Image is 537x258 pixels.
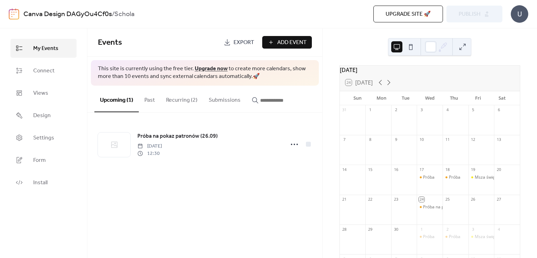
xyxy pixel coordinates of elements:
[10,106,77,125] a: Design
[94,86,139,112] button: Upcoming (1)
[468,174,494,180] div: Msza święta
[342,197,347,202] div: 21
[342,227,347,232] div: 28
[345,91,370,105] div: Sun
[277,38,307,47] span: Add Event
[23,8,112,21] a: Canva Design DAGyOu4Cf0s
[393,197,399,202] div: 23
[114,8,135,21] b: Schola
[370,91,394,105] div: Mon
[33,67,55,75] span: Connect
[394,91,418,105] div: Tue
[219,36,259,49] a: Export
[262,36,312,49] button: Add Event
[10,173,77,192] a: Install
[10,151,77,170] a: Form
[98,65,312,81] span: This site is currently using the free tier. to create more calendars, show more than 10 events an...
[468,234,494,240] div: Msza święta
[445,227,450,232] div: 2
[342,107,347,113] div: 31
[33,89,48,98] span: Views
[423,204,487,210] div: Próba na pokaz patronów (26.09)
[367,167,373,172] div: 15
[418,91,442,105] div: Wed
[10,128,77,147] a: Settings
[496,137,501,142] div: 13
[419,167,424,172] div: 17
[475,174,498,180] div: Msza święta
[393,137,399,142] div: 9
[417,234,443,240] div: Próba
[496,167,501,172] div: 20
[496,197,501,202] div: 27
[10,39,77,58] a: My Events
[417,204,443,210] div: Próba na pokaz patronów (26.09)
[393,227,399,232] div: 30
[442,91,466,105] div: Thu
[342,137,347,142] div: 7
[445,137,450,142] div: 11
[393,167,399,172] div: 16
[98,35,122,50] span: Events
[10,84,77,102] a: Views
[417,174,443,180] div: Próba
[33,44,58,53] span: My Events
[195,63,228,74] a: Upgrade now
[511,5,528,23] div: U
[475,234,498,240] div: Msza święta
[466,91,490,105] div: Fri
[137,150,162,157] span: 12:30
[445,167,450,172] div: 18
[445,107,450,113] div: 4
[471,227,476,232] div: 3
[393,107,399,113] div: 2
[449,234,460,240] div: Próba
[449,174,460,180] div: Próba
[10,61,77,80] a: Connect
[373,6,443,22] button: Upgrade site 🚀
[139,86,160,112] button: Past
[471,197,476,202] div: 26
[386,10,431,19] span: Upgrade site 🚀
[9,8,19,20] img: logo
[419,197,424,202] div: 24
[137,143,162,150] span: [DATE]
[471,137,476,142] div: 12
[496,107,501,113] div: 6
[234,38,254,47] span: Export
[443,174,468,180] div: Próba
[367,107,373,113] div: 1
[443,234,468,240] div: Próba
[33,179,48,187] span: Install
[490,91,514,105] div: Sat
[160,86,203,112] button: Recurring (2)
[33,134,54,142] span: Settings
[137,132,218,141] a: Próba na pokaz patronów (26.09)
[367,227,373,232] div: 29
[33,112,51,120] span: Design
[342,167,347,172] div: 14
[445,197,450,202] div: 25
[112,8,114,21] b: /
[419,137,424,142] div: 10
[419,107,424,113] div: 3
[203,86,246,112] button: Submissions
[471,167,476,172] div: 19
[423,234,435,240] div: Próba
[471,107,476,113] div: 5
[423,174,435,180] div: Próba
[496,227,501,232] div: 4
[33,156,46,165] span: Form
[419,227,424,232] div: 1
[340,66,520,74] div: [DATE]
[367,137,373,142] div: 8
[367,197,373,202] div: 22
